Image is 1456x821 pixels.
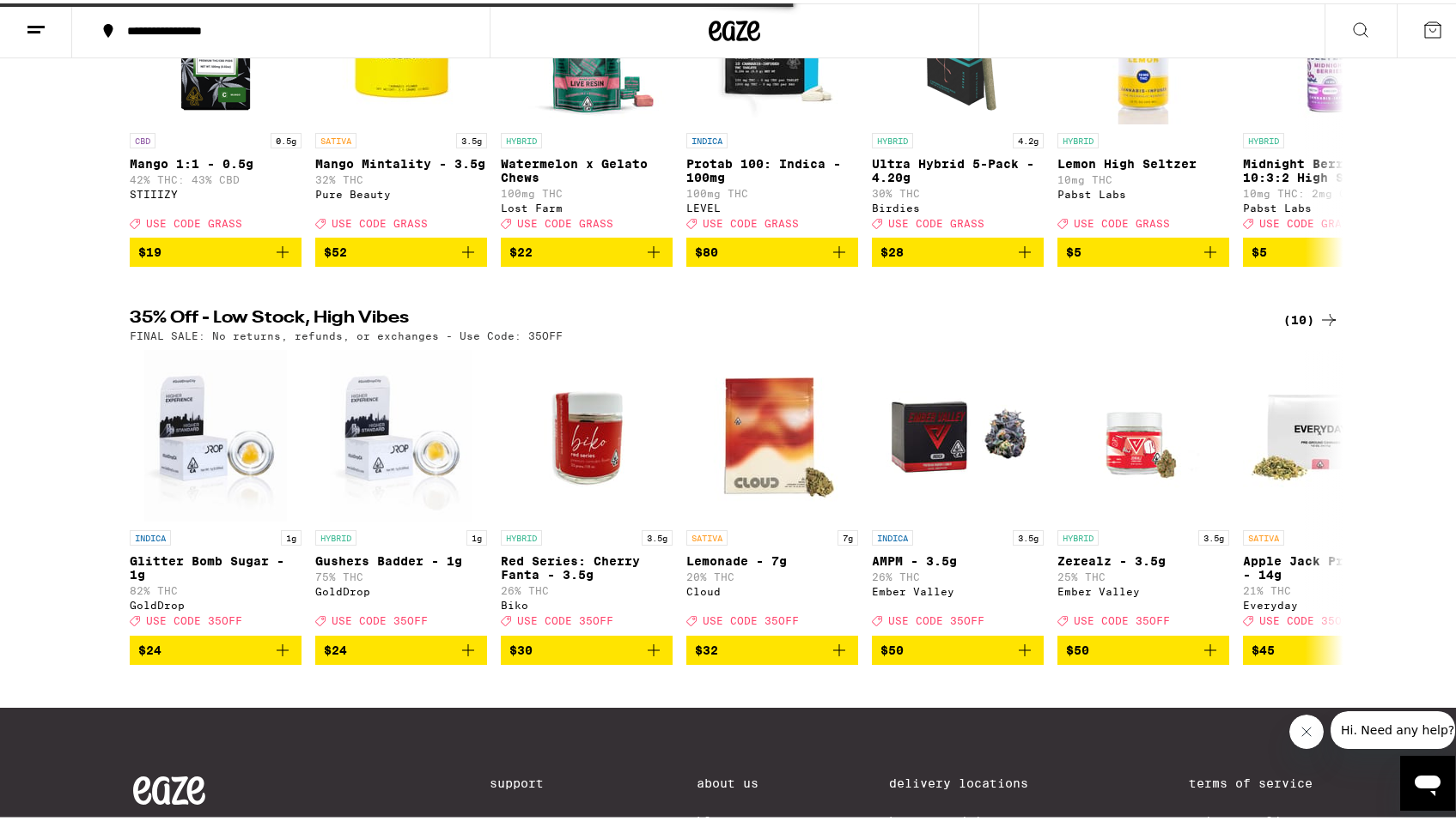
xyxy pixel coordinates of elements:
[872,347,1044,631] a: Open page for AMPM - 3.5g from Ember Valley
[880,640,904,654] span: $50
[686,568,858,579] p: 20% THC
[1243,130,1284,145] p: HYBRID
[1057,130,1099,145] p: HYBRID
[872,551,1044,564] p: AMPM - 3.5g
[686,632,858,661] button: Add to bag
[466,527,487,542] p: 1g
[1243,582,1415,593] p: 21% THC
[686,551,858,564] p: Lemonade - 7g
[686,199,858,210] div: LEVEL
[1013,130,1044,145] p: 4.2g
[315,527,356,542] p: HYBRID
[130,347,302,631] a: Open page for Glitter Bomb Sugar - 1g from GoldDrop
[1057,527,1099,542] p: HYBRID
[1189,773,1336,787] a: Terms of Service
[1066,242,1081,256] span: $5
[501,596,673,607] div: Biko
[872,130,913,145] p: HYBRID
[1057,632,1229,661] button: Add to bag
[1074,613,1170,624] span: USE CODE 35OFF
[686,527,728,542] p: SATIVA
[838,527,858,542] p: 7g
[509,242,533,256] span: $22
[501,551,673,578] p: Red Series: Cherry Fanta - 3.5g
[501,582,673,593] p: 26% THC
[130,327,563,338] p: FINAL SALE: No returns, refunds, or exchanges - Use Code: 35OFF
[130,582,302,593] p: 82% THC
[1252,640,1275,654] span: $45
[1057,568,1229,579] p: 25% THC
[315,583,487,594] div: GoldDrop
[686,583,858,594] div: Cloud
[324,640,347,654] span: $24
[130,171,302,182] p: 42% THC: 43% CBD
[1283,306,1339,327] a: (10)
[1243,551,1415,578] p: Apple Jack Pre-Ground - 14g
[315,130,356,145] p: SATIVA
[1243,527,1284,542] p: SATIVA
[456,130,487,145] p: 3.5g
[1057,551,1229,564] p: Zerealz - 3.5g
[1331,708,1455,746] iframe: Message from company
[1057,583,1229,594] div: Ember Valley
[517,613,613,624] span: USE CODE 35OFF
[146,613,242,624] span: USE CODE 35OFF
[686,154,858,181] p: Protab 100: Indica - 100mg
[130,527,171,542] p: INDICA
[315,154,487,167] p: Mango Mintality - 3.5g
[501,347,673,518] img: Biko - Red Series: Cherry Fanta - 3.5g
[1057,347,1229,631] a: Open page for Zerealz - 3.5g from Ember Valley
[144,347,286,518] img: GoldDrop - Glitter Bomb Sugar - 1g
[1057,154,1229,167] p: Lemon High Seltzer
[130,632,302,661] button: Add to bag
[1243,154,1415,181] p: Midnight Berries 10:3:2 High Seltzer
[490,773,567,787] a: Support
[501,199,673,210] div: Lost Farm
[686,184,858,196] p: 100mg THC
[501,234,673,263] button: Add to bag
[642,527,673,542] p: 3.5g
[1243,632,1415,661] button: Add to bag
[1198,527,1229,542] p: 3.5g
[324,242,347,256] span: $52
[138,640,161,654] span: $24
[332,214,428,226] span: USE CODE GRASS
[1057,234,1229,263] button: Add to bag
[315,347,487,631] a: Open page for Gushers Badder - 1g from GoldDrop
[1066,640,1089,654] span: $50
[872,583,1044,594] div: Ember Valley
[332,613,428,624] span: USE CODE 35OFF
[1057,171,1229,182] p: 10mg THC
[315,568,487,579] p: 75% THC
[517,214,613,226] span: USE CODE GRASS
[872,347,1044,518] img: Ember Valley - AMPM - 3.5g
[872,199,1044,210] div: Birdies
[501,184,673,196] p: 100mg THC
[315,551,487,564] p: Gushers Badder - 1g
[703,613,799,624] span: USE CODE 35OFF
[130,306,1255,327] h2: 35% Off - Low Stock, High Vibes
[1013,527,1044,542] p: 3.5g
[271,130,302,145] p: 0.5g
[872,632,1044,661] button: Add to bag
[130,234,302,263] button: Add to bag
[315,185,487,196] div: Pure Beauty
[1259,214,1355,226] span: USE CODE GRASS
[888,214,984,226] span: USE CODE GRASS
[281,527,302,542] p: 1g
[138,242,161,256] span: $19
[130,130,155,145] p: CBD
[872,154,1044,181] p: Ultra Hybrid 5-Pack - 4.20g
[1289,711,1324,746] iframe: Close message
[501,632,673,661] button: Add to bag
[872,234,1044,263] button: Add to bag
[501,130,542,145] p: HYBRID
[686,347,858,631] a: Open page for Lemonade - 7g from Cloud
[315,234,487,263] button: Add to bag
[501,347,673,631] a: Open page for Red Series: Cherry Fanta - 3.5g from Biko
[1243,596,1415,607] div: Everyday
[1259,613,1355,624] span: USE CODE 35OFF
[1243,234,1415,263] button: Add to bag
[315,632,487,661] button: Add to bag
